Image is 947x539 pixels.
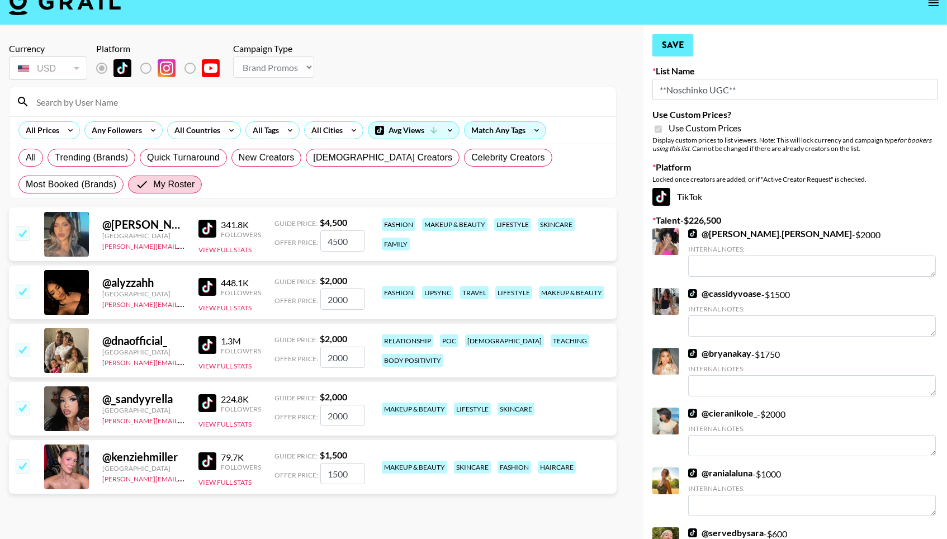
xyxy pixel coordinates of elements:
div: [GEOGRAPHIC_DATA] [102,464,185,472]
img: TikTok [688,469,697,477]
a: @cieranikole_ [688,408,757,419]
div: Currency is locked to USD [9,54,87,82]
strong: $ 4,500 [320,217,347,228]
div: makeup & beauty [422,218,487,231]
div: 448.1K [221,277,261,289]
div: lifestyle [495,286,532,299]
div: Internal Notes: [688,245,936,253]
div: Locked once creators are added, or if "Active Creator Request" is checked. [652,175,938,183]
input: 1,500 [320,463,365,484]
a: @bryanakay [688,348,751,359]
span: Use Custom Prices [669,122,741,134]
div: teaching [551,334,589,347]
a: [PERSON_NAME][EMAIL_ADDRESS][DOMAIN_NAME] [102,356,268,367]
input: 2,000 [320,347,365,368]
div: [GEOGRAPHIC_DATA] [102,406,185,414]
span: New Creators [239,151,295,164]
label: Platform [652,162,938,173]
div: All Prices [19,122,61,139]
span: Guide Price: [274,219,318,228]
a: @servedbysara [688,527,764,538]
input: Search by User Name [30,93,609,111]
img: YouTube [202,59,220,77]
div: - $ 1500 [688,288,936,337]
span: Offer Price: [274,471,318,479]
div: TikTok [652,188,938,206]
button: View Full Stats [198,245,252,254]
img: Instagram [158,59,176,77]
strong: $ 2,000 [320,391,347,402]
label: List Name [652,65,938,77]
img: TikTok [688,229,697,238]
div: Internal Notes: [688,305,936,313]
div: @ dnaofficial_ [102,334,185,348]
div: @ [PERSON_NAME] [102,218,185,231]
div: [DEMOGRAPHIC_DATA] [465,334,544,347]
div: skincare [498,403,534,415]
strong: $ 1,500 [320,450,347,460]
button: View Full Stats [198,478,252,486]
img: TikTok [198,336,216,354]
div: [GEOGRAPHIC_DATA] [102,231,185,240]
img: TikTok [198,278,216,296]
label: Talent - $ 226,500 [652,215,938,226]
button: Save [652,34,693,56]
div: @ alyzzahh [102,276,185,290]
div: makeup & beauty [382,461,447,474]
div: makeup & beauty [539,286,604,299]
img: TikTok [198,220,216,238]
a: @cassidyvoase [688,288,761,299]
span: [DEMOGRAPHIC_DATA] Creators [313,151,452,164]
span: Offer Price: [274,238,318,247]
input: 4,500 [320,230,365,252]
div: Campaign Type [233,43,314,54]
a: [PERSON_NAME][EMAIL_ADDRESS][DOMAIN_NAME] [102,472,268,483]
div: 224.8K [221,394,261,405]
div: Match Any Tags [465,122,546,139]
img: TikTok [688,409,697,418]
div: travel [460,286,489,299]
div: Followers [221,230,261,239]
div: Followers [221,289,261,297]
span: Guide Price: [274,277,318,286]
div: All Tags [246,122,281,139]
button: View Full Stats [198,362,252,370]
div: Display custom prices to list viewers. Note: This will lock currency and campaign type . Cannot b... [652,136,938,153]
a: @[PERSON_NAME].[PERSON_NAME] [688,228,852,239]
div: - $ 1000 [688,467,936,516]
div: makeup & beauty [382,403,447,415]
div: skincare [538,218,575,231]
div: relationship [382,334,433,347]
div: haircare [538,461,576,474]
div: 341.8K [221,219,261,230]
strong: $ 2,000 [320,275,347,286]
span: Guide Price: [274,394,318,402]
div: Internal Notes: [688,365,936,373]
div: Followers [221,405,261,413]
em: for bookers using this list [652,136,931,153]
div: [GEOGRAPHIC_DATA] [102,348,185,356]
div: - $ 2000 [688,408,936,456]
div: Followers [221,463,261,471]
div: fashion [498,461,531,474]
div: skincare [454,461,491,474]
div: body positivity [382,354,443,367]
span: Guide Price: [274,452,318,460]
div: All Countries [168,122,222,139]
div: family [382,238,410,250]
div: 79.7K [221,452,261,463]
div: List locked to TikTok. [96,56,229,80]
img: TikTok [688,289,697,298]
div: Internal Notes: [688,484,936,493]
span: Trending (Brands) [55,151,128,164]
div: lifestyle [454,403,491,415]
div: Internal Notes: [688,424,936,433]
div: USD [11,59,85,78]
div: - $ 1750 [688,348,936,396]
button: View Full Stats [198,304,252,312]
a: @ranialaluna [688,467,752,479]
span: Offer Price: [274,413,318,421]
div: 1.3M [221,335,261,347]
img: TikTok [688,528,697,537]
div: Avg Views [368,122,459,139]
